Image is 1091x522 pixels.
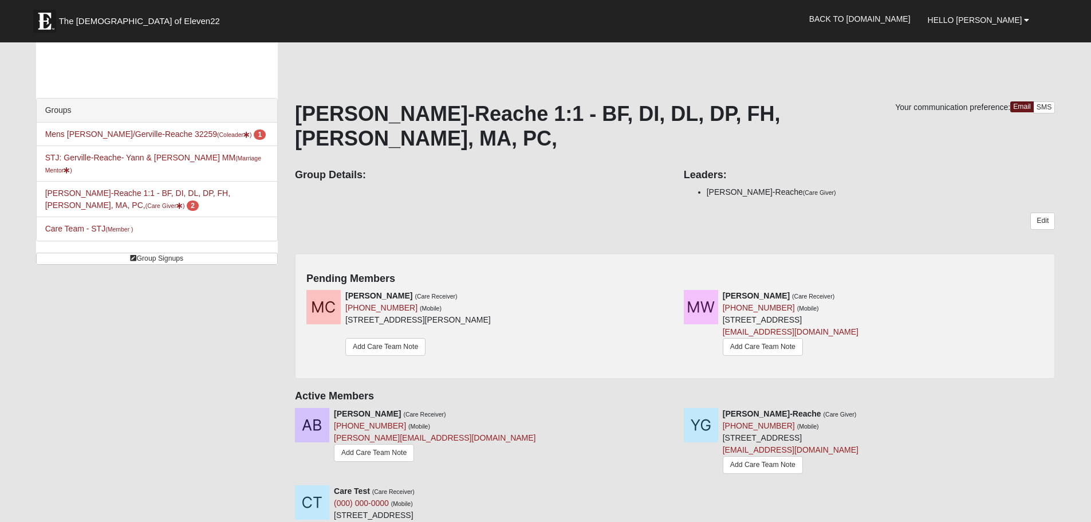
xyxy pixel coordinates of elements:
small: (Care Receiver) [792,293,834,300]
h4: Leaders: [684,169,1055,182]
small: (Mobile) [797,305,819,312]
small: (Mobile) [391,500,413,507]
a: [EMAIL_ADDRESS][DOMAIN_NAME] [723,445,858,454]
a: The [DEMOGRAPHIC_DATA] of Eleven22 [27,4,257,33]
small: (Care Giver) [824,411,857,418]
a: SMS [1033,101,1055,113]
div: [STREET_ADDRESS] [723,290,858,359]
li: [PERSON_NAME]-Reache [707,186,1055,198]
a: Mens [PERSON_NAME]/Gerville-Reache 32259(Coleader) 1 [45,129,266,139]
span: number of pending members [254,129,266,140]
a: Add Care Team Note [334,444,414,462]
span: number of pending members [187,201,199,211]
small: (Care Giver ) [145,202,185,209]
small: (Care Receiver) [403,411,446,418]
h4: Group Details: [295,169,667,182]
small: (Mobile) [797,423,819,430]
a: [PERSON_NAME][EMAIL_ADDRESS][DOMAIN_NAME] [334,433,535,442]
a: Care Team - STJ(Member ) [45,224,133,233]
small: (Coleader ) [217,131,252,138]
strong: [PERSON_NAME]-Reache [723,409,821,418]
a: (000) 000-0000 [334,499,389,508]
a: [PHONE_NUMBER] [345,303,418,312]
h4: Pending Members [306,273,1043,285]
a: Back to [DOMAIN_NAME] [801,5,919,33]
small: (Care Receiver) [415,293,457,300]
span: The [DEMOGRAPHIC_DATA] of Eleven22 [59,15,220,27]
strong: Care Test [334,486,370,496]
a: Group Signups [36,253,278,265]
span: Hello [PERSON_NAME] [928,15,1022,25]
a: [PERSON_NAME]-Reache 1:1 - BF, DI, DL, DP, FH, [PERSON_NAME], MA, PC,(Care Giver) 2 [45,189,230,210]
a: Add Care Team Note [723,456,803,474]
strong: [PERSON_NAME] [723,291,790,300]
strong: [PERSON_NAME] [334,409,401,418]
div: [STREET_ADDRESS][PERSON_NAME] [345,290,491,359]
small: (Member ) [105,226,133,233]
a: Edit [1030,213,1055,229]
a: STJ: Gerville-Reache- Yann & [PERSON_NAME] MM(Marriage Mentor) [45,153,261,174]
h1: [PERSON_NAME]-Reache 1:1 - BF, DI, DL, DP, FH, [PERSON_NAME], MA, PC, [295,101,1055,151]
img: Eleven22 logo [33,10,56,33]
a: [PHONE_NUMBER] [723,421,795,430]
small: (Care Giver) [803,189,836,196]
a: Hello [PERSON_NAME] [919,6,1038,34]
div: [STREET_ADDRESS] [723,408,858,477]
div: Groups [37,99,277,123]
a: Add Care Team Note [345,338,426,356]
strong: [PERSON_NAME] [345,291,412,300]
small: (Mobile) [408,423,430,430]
a: Add Care Team Note [723,338,803,356]
small: (Care Receiver) [372,488,415,495]
h4: Active Members [295,390,1055,403]
a: Email [1010,101,1034,112]
a: [EMAIL_ADDRESS][DOMAIN_NAME] [723,327,858,336]
span: Your communication preference: [895,103,1010,112]
small: (Mobile) [420,305,442,312]
a: [PHONE_NUMBER] [334,421,406,430]
a: [PHONE_NUMBER] [723,303,795,312]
